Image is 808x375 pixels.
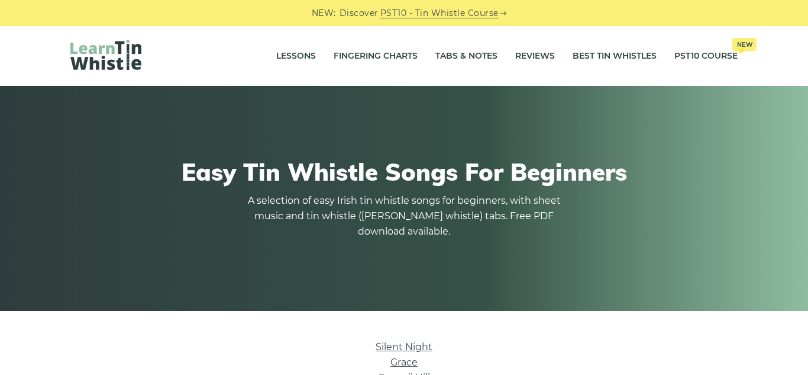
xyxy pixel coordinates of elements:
[390,357,418,368] a: Grace
[70,40,141,70] img: LearnTinWhistle.com
[244,193,564,239] p: A selection of easy Irish tin whistle songs for beginners, with sheet music and tin whistle ([PER...
[515,41,555,71] a: Reviews
[70,158,738,186] h1: Easy Tin Whistle Songs For Beginners
[674,41,738,71] a: PST10 CourseNew
[732,38,757,51] span: New
[376,341,432,352] a: Silent Night
[573,41,657,71] a: Best Tin Whistles
[435,41,497,71] a: Tabs & Notes
[334,41,418,71] a: Fingering Charts
[276,41,316,71] a: Lessons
